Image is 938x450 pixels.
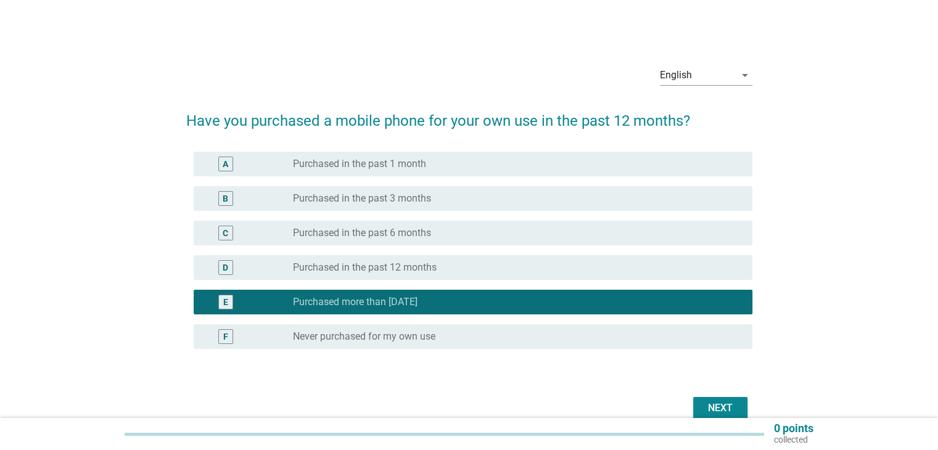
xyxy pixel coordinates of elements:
[693,397,747,419] button: Next
[223,330,228,343] div: F
[774,423,813,434] p: 0 points
[293,296,418,308] label: Purchased more than [DATE]
[223,261,228,274] div: D
[293,261,437,274] label: Purchased in the past 12 months
[293,158,426,170] label: Purchased in the past 1 month
[660,70,692,81] div: English
[223,158,228,171] div: A
[293,330,435,343] label: Never purchased for my own use
[774,434,813,445] p: collected
[223,192,228,205] div: B
[293,227,431,239] label: Purchased in the past 6 months
[223,296,228,309] div: E
[293,192,431,205] label: Purchased in the past 3 months
[703,401,738,415] div: Next
[738,68,752,83] i: arrow_drop_down
[186,97,752,132] h2: Have you purchased a mobile phone for your own use in the past 12 months?
[223,227,228,240] div: C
